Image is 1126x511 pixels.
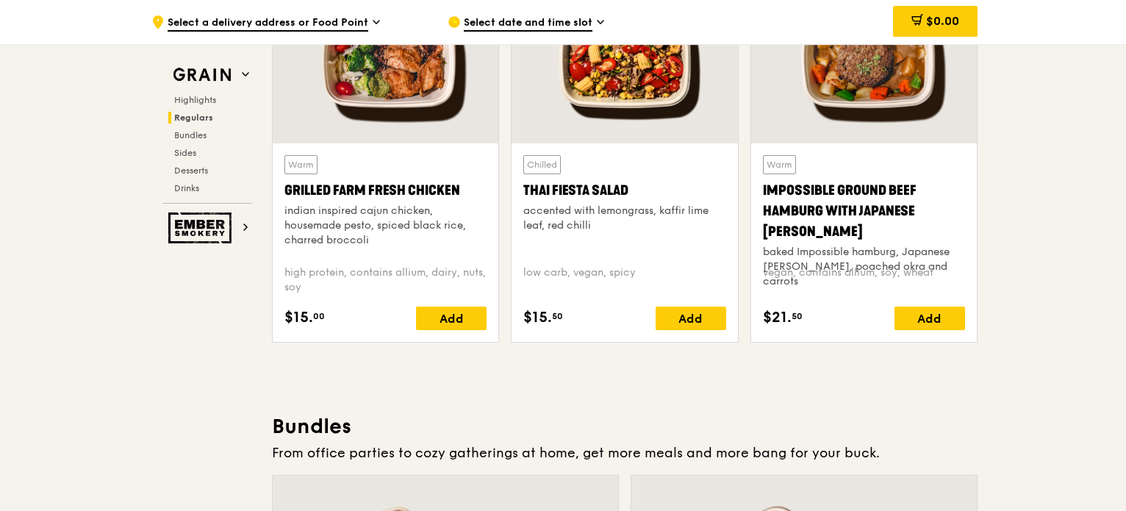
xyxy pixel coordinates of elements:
h3: Bundles [272,413,978,440]
div: From office parties to cozy gatherings at home, get more meals and more bang for your buck. [272,443,978,463]
span: Select date and time slot [464,15,592,32]
div: Chilled [523,155,561,174]
img: Ember Smokery web logo [168,212,236,243]
img: Grain web logo [168,62,236,88]
span: Select a delivery address or Food Point [168,15,368,32]
div: Grilled Farm Fresh Chicken [284,180,487,201]
div: high protein, contains allium, dairy, nuts, soy [284,265,487,295]
span: 00 [313,310,325,322]
span: Regulars [174,112,213,123]
div: Thai Fiesta Salad [523,180,725,201]
div: Add [416,307,487,330]
span: Highlights [174,95,216,105]
div: indian inspired cajun chicken, housemade pesto, spiced black rice, charred broccoli [284,204,487,248]
span: Drinks [174,183,199,193]
div: Warm [763,155,796,174]
span: 50 [792,310,803,322]
span: $21. [763,307,792,329]
div: Add [894,307,965,330]
div: low carb, vegan, spicy [523,265,725,295]
span: Bundles [174,130,207,140]
div: Add [656,307,726,330]
span: 50 [552,310,563,322]
span: $15. [284,307,313,329]
span: $0.00 [926,14,959,28]
div: accented with lemongrass, kaffir lime leaf, red chilli [523,204,725,233]
span: Sides [174,148,196,158]
div: baked Impossible hamburg, Japanese [PERSON_NAME], poached okra and carrots [763,245,965,289]
div: Impossible Ground Beef Hamburg with Japanese [PERSON_NAME] [763,180,965,242]
span: Desserts [174,165,208,176]
div: Warm [284,155,318,174]
span: $15. [523,307,552,329]
div: vegan, contains allium, soy, wheat [763,265,965,295]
